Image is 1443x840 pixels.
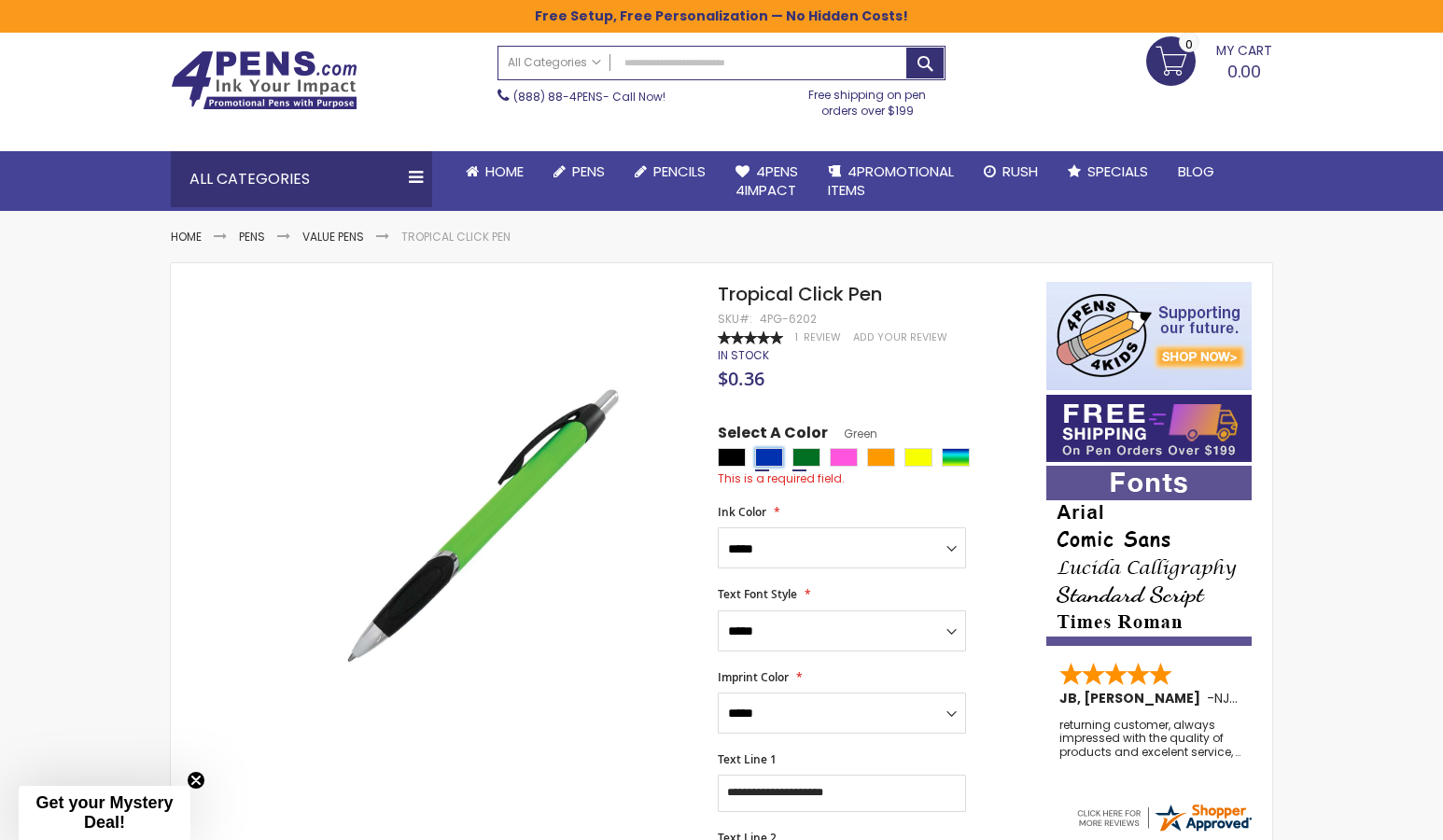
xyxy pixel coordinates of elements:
span: 1 [795,330,798,344]
span: 0 [1185,35,1193,53]
img: 4pens 4 kids [1046,282,1252,390]
div: 100% [718,331,783,344]
div: Pink [830,448,858,467]
span: Specials [1087,161,1148,181]
img: Free shipping on orders over $199 [1046,395,1252,462]
span: Pens [572,161,605,181]
span: In stock [718,347,769,363]
div: All Categories [171,151,432,207]
span: Pencils [653,161,706,181]
div: Black [718,448,746,467]
img: font-personalization-examples [1046,466,1252,646]
div: Blue [755,448,783,467]
span: Rush [1002,161,1038,181]
a: Rush [969,151,1053,192]
a: Pens [239,229,265,245]
img: 4Pens Custom Pens and Promotional Products [171,50,357,110]
span: 4Pens 4impact [736,161,798,200]
span: Blog [1178,161,1214,181]
div: Get your Mystery Deal!Close teaser [19,786,190,840]
span: Select A Color [718,423,828,448]
span: Imprint Color [718,669,789,685]
span: NJ [1214,689,1238,707]
a: Blog [1163,151,1229,192]
span: - , [1207,689,1369,707]
span: $0.36 [718,366,764,391]
a: 4PROMOTIONALITEMS [813,151,969,212]
div: Orange [867,448,895,467]
span: Text Font Style [718,586,797,602]
div: Green [792,448,820,467]
span: 0.00 [1227,60,1261,83]
span: All Categories [508,55,601,70]
span: Home [485,161,524,181]
div: 4PG-6202 [760,312,817,327]
span: Review [804,330,841,344]
a: Specials [1053,151,1163,192]
a: Add Your Review [853,330,947,344]
a: 4Pens4impact [721,151,813,212]
span: Get your Mystery Deal! [35,793,173,832]
a: 1 Review [795,330,844,344]
span: - Call Now! [513,89,665,105]
a: All Categories [498,47,610,77]
a: 0.00 0 [1146,36,1272,83]
a: 4pens.com certificate URL [1074,822,1254,838]
a: Pencils [620,151,721,192]
a: Home [451,151,539,192]
a: (888) 88-4PENS [513,89,603,105]
li: Tropical Click Pen [401,230,511,245]
a: Home [171,229,202,245]
iframe: Google Customer Reviews [1289,790,1443,840]
span: 4PROMOTIONAL ITEMS [828,161,954,200]
div: Yellow [904,448,932,467]
img: tropical_click_side_green_1_1.jpg [266,309,693,735]
div: Assorted [942,448,970,467]
div: returning customer, always impressed with the quality of products and excelent service, will retu... [1059,719,1240,759]
span: JB, [PERSON_NAME] [1059,689,1207,707]
button: Close teaser [187,771,205,790]
div: This is a required field. [718,471,1028,486]
a: Value Pens [302,229,364,245]
div: Free shipping on pen orders over $199 [790,80,946,118]
strong: SKU [718,311,752,327]
a: Pens [539,151,620,192]
span: Text Line 1 [718,751,777,767]
span: Green [828,426,877,441]
span: Tropical Click Pen [718,281,882,307]
img: 4pens.com widget logo [1074,801,1254,834]
span: Ink Color [718,504,766,520]
div: Availability [718,348,769,363]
